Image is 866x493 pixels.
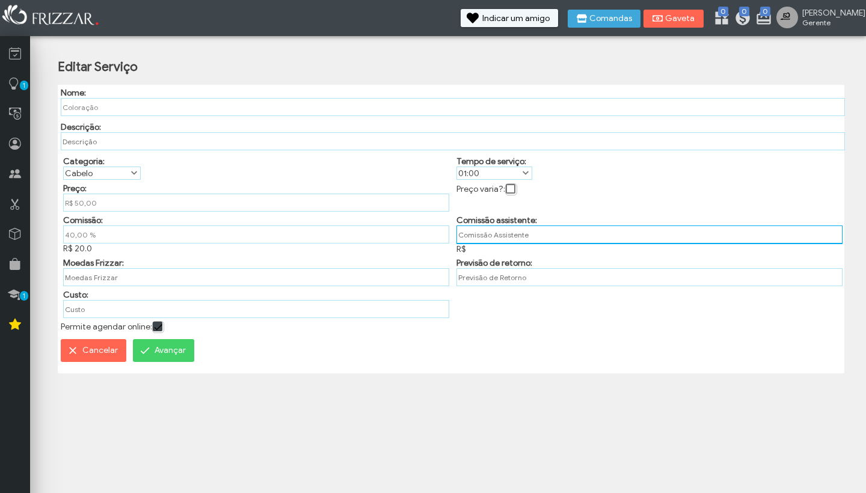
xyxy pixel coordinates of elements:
[20,291,28,301] span: 1
[63,156,105,167] label: Categoria:
[61,322,152,332] label: Permite agendar online:
[456,156,526,167] label: Tempo de serviço:
[61,339,126,362] button: Cancelar
[802,18,856,27] span: Gerente
[155,341,186,360] span: Avançar
[568,10,640,28] button: Comandas
[456,215,537,225] label: Comissão assistente:
[802,8,856,18] span: [PERSON_NAME]
[20,81,28,90] span: 1
[61,98,846,116] input: Nome
[63,194,449,212] input: Preço
[643,10,704,28] button: Gaveta
[63,225,449,243] input: Comissão
[718,7,728,16] span: 0
[63,258,124,268] label: Moedas Frizzar:
[64,167,129,179] label: Cabelo
[713,10,725,29] a: 0
[734,10,746,29] a: 0
[61,132,846,150] input: Descrição
[456,268,843,286] input: Previsão de Retorno
[739,7,749,16] span: 0
[63,300,449,318] input: Custo
[665,14,695,23] span: Gaveta
[63,183,87,194] label: Preço:
[482,14,550,23] span: Indicar um amigo
[61,88,86,98] label: Nome:
[776,7,860,31] a: [PERSON_NAME] Gerente
[61,122,101,132] label: Descrição:
[456,258,532,268] label: Previsão de retorno:
[760,7,770,16] span: 0
[82,341,118,360] span: Cancelar
[755,10,767,29] a: 0
[456,225,843,244] input: Comissão Assistente
[456,184,505,194] label: Preço varia?:
[63,215,103,225] label: Comissão:
[58,59,138,75] h2: Editar Serviço
[457,167,521,179] label: 01:00
[63,243,92,254] span: R$ 20.0
[589,14,632,23] span: Comandas
[63,290,88,300] label: Custo:
[133,339,194,362] button: Avançar
[456,244,466,254] span: R$
[461,9,558,27] button: Indicar um amigo
[63,268,449,286] input: Moedas Frizzar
